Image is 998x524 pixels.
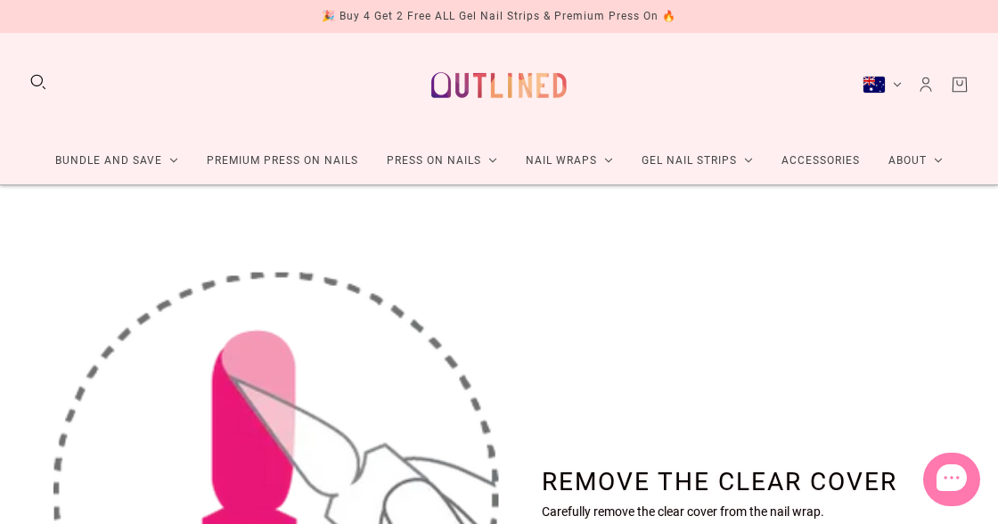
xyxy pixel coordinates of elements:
a: Premium Press On Nails [192,137,372,184]
a: Accessories [767,137,874,184]
a: Account [916,75,936,94]
p: Carefully remove the clear cover from the nail wrap. [542,503,897,521]
a: Nail Wraps [511,137,627,184]
a: Gel Nail Strips [627,137,767,184]
div: 🎉 Buy 4 Get 2 Free ALL Gel Nail Strips & Premium Press On 🔥 [322,7,676,26]
a: Outlined [421,47,577,123]
a: Cart [950,75,969,94]
a: About [874,137,957,184]
button: Australia [863,76,902,94]
a: Press On Nails [372,137,511,184]
h2: Remove the clear cover [542,466,897,496]
button: Search [29,72,48,92]
a: Bundle and Save [41,137,192,184]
